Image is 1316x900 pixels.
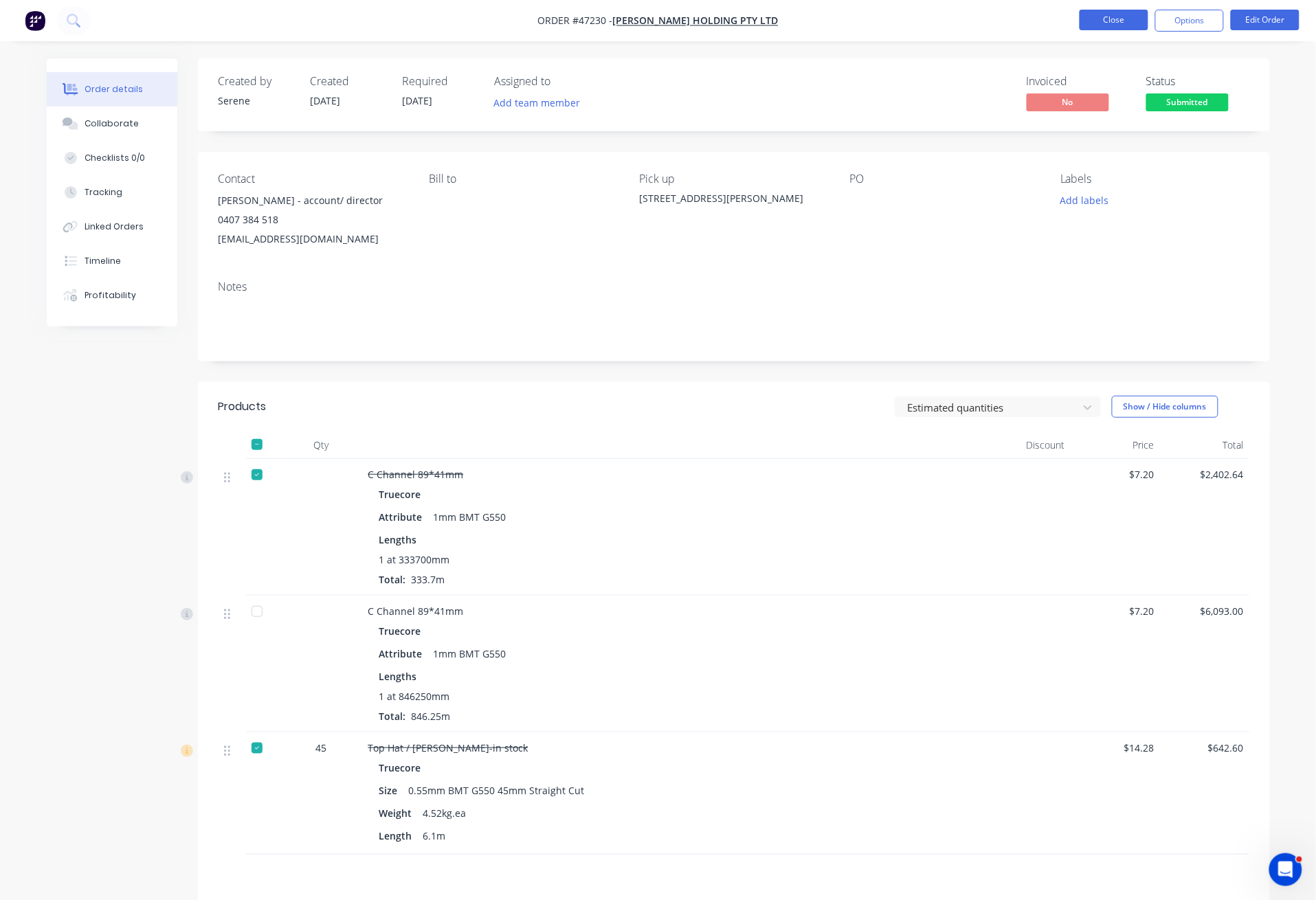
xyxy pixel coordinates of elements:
[1166,741,1244,755] span: $642.60
[311,75,386,88] div: Created
[487,93,588,112] button: Add team member
[219,210,407,229] div: 0407 384 518
[316,741,327,755] span: 45
[368,468,464,481] span: C Channel 89*41mm
[429,172,617,185] div: Bill to
[538,14,613,27] span: Order #47230 -
[379,689,450,704] span: 1 at 846250mm
[85,289,136,302] div: Profitability
[47,278,177,313] button: Profitability
[403,780,590,800] div: 0.55mm BMT G550 45mm Straight Cut
[379,507,428,527] div: Attribute
[1166,467,1244,482] span: $2,402.64
[613,14,779,27] a: [PERSON_NAME] Holding Pty Ltd
[379,644,428,664] div: Attribute
[495,75,632,88] div: Assigned to
[1071,431,1160,459] div: Price
[1076,467,1155,482] span: $7.20
[1155,10,1224,32] button: Options
[219,280,1249,293] div: Notes
[311,94,341,107] span: [DATE]
[981,431,1071,459] div: Discount
[368,605,464,618] span: C Channel 89*41mm
[1231,10,1300,30] button: Edit Order
[85,117,139,130] div: Collaborate
[428,507,512,527] div: 1mm BMT G550
[379,803,418,823] div: Weight
[379,532,417,547] span: Lengths
[495,93,588,112] button: Add team member
[219,229,407,249] div: [EMAIL_ADDRESS][DOMAIN_NAME]
[219,93,294,108] div: Serene
[406,710,456,723] span: 846.25m
[379,780,403,800] div: Size
[25,10,45,31] img: Factory
[379,758,427,778] div: Truecore
[1080,10,1148,30] button: Close
[403,94,433,107] span: [DATE]
[418,826,451,846] div: 6.1m
[219,398,267,415] div: Products
[428,644,512,664] div: 1mm BMT G550
[85,255,121,267] div: Timeline
[280,431,363,459] div: Qty
[1027,93,1109,111] span: No
[418,803,472,823] div: 4.52kg.ea
[1160,431,1249,459] div: Total
[1166,604,1244,618] span: $6,093.00
[403,75,478,88] div: Required
[85,221,144,233] div: Linked Orders
[47,244,177,278] button: Timeline
[219,191,407,249] div: [PERSON_NAME] - account/ director0407 384 518[EMAIL_ADDRESS][DOMAIN_NAME]
[1027,75,1130,88] div: Invoiced
[1146,93,1229,114] button: Submitted
[368,741,528,754] span: Top Hat / [PERSON_NAME]-in stock
[1269,853,1302,886] iframe: Intercom live chat
[1146,75,1249,88] div: Status
[639,191,827,205] div: [STREET_ADDRESS][PERSON_NAME]
[1146,93,1229,111] span: Submitted
[219,191,407,210] div: [PERSON_NAME] - account/ director
[1060,172,1249,185] div: Labels
[379,710,406,723] span: Total:
[379,826,418,846] div: Length
[47,72,177,106] button: Order details
[1053,191,1116,210] button: Add labels
[1076,604,1155,618] span: $7.20
[47,106,177,141] button: Collaborate
[379,621,427,641] div: Truecore
[379,669,417,684] span: Lengths
[379,552,450,567] span: 1 at 333700mm
[219,75,294,88] div: Created by
[85,83,143,95] div: Order details
[47,175,177,210] button: Tracking
[379,484,427,504] div: Truecore
[406,573,451,586] span: 333.7m
[47,141,177,175] button: Checklists 0/0
[639,172,827,185] div: Pick up
[85,152,145,164] div: Checklists 0/0
[1112,396,1218,418] button: Show / Hide columns
[850,172,1038,185] div: PO
[85,186,122,199] div: Tracking
[1076,741,1155,755] span: $14.28
[219,172,407,185] div: Contact
[47,210,177,244] button: Linked Orders
[379,573,406,586] span: Total:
